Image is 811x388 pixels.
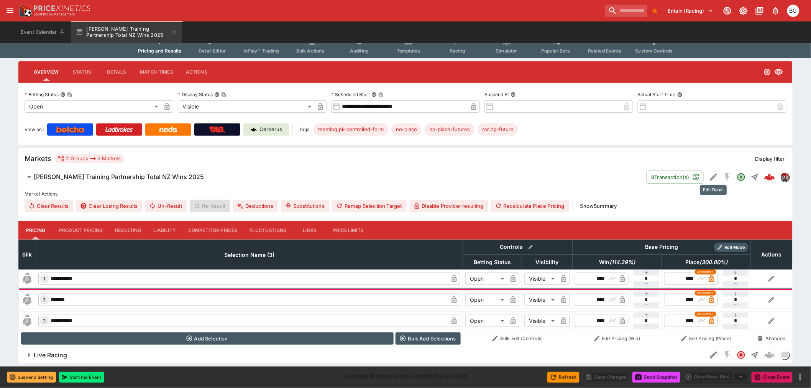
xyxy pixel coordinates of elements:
[109,221,147,240] button: Resulting
[721,348,734,362] button: SGM Disabled
[221,92,227,97] button: Copy To Clipboard
[465,258,519,267] span: Betting Status
[541,48,570,54] span: Popular Bets
[478,126,518,133] span: racing-future
[425,126,474,133] span: no-place-futures
[391,123,422,136] div: Betting Target: cerberus
[28,63,65,81] button: Overview
[299,123,310,136] label: Tags:
[378,92,384,97] button: Copy To Clipboard
[526,242,536,252] button: Bulk edit
[132,31,679,58] div: Event type filters
[18,221,53,240] button: Pricing
[145,200,186,212] span: Un-Result
[65,63,99,81] button: Status
[649,5,661,17] button: Bookmarks
[751,240,792,269] th: Actions
[632,372,680,383] button: Send Snapshot
[244,221,293,240] button: Fluctuations
[764,172,775,182] div: bfe002f4-bf5b-42e8-a3dd-7bf7261a30c5
[796,373,805,382] button: more
[410,200,488,212] button: Disable Provider resulting
[296,48,325,54] span: Bulk Actions
[524,315,558,327] div: Visible
[511,92,516,97] button: Suspend At
[647,171,704,184] button: 9Transaction(s)
[71,21,182,43] button: [PERSON_NAME] Training Partnership Total NZ Wins 2025
[53,221,109,240] button: Product Pricing
[190,200,230,212] span: Re-Result
[524,294,558,306] div: Visible
[34,351,67,359] h6: Live Racing
[752,372,793,383] button: Close Event
[233,200,278,212] button: Deductions
[25,91,59,98] p: Betting Status
[59,372,104,383] button: Start the Event
[677,92,683,97] button: Actual Start Time
[21,273,33,285] img: blank-silk.png
[697,312,714,317] span: Overridden
[19,240,36,269] th: Silk
[16,21,70,43] button: Event Calendar
[465,273,507,285] div: Open
[734,170,748,184] button: Open
[484,91,509,98] p: Suspend At
[25,200,73,212] button: Clear Results
[281,200,329,212] button: Substitutions
[787,5,800,17] div: Ben Grimstone
[707,348,721,362] button: Edit Detail
[21,294,33,306] img: blank-silk.png
[769,4,783,18] button: Notifications
[609,258,635,267] em: ( 114.29 %)
[527,258,567,267] span: Visibility
[178,91,213,98] p: Display Status
[397,48,420,54] span: Templates
[780,173,790,182] div: pricekinetics
[575,332,660,345] button: Edit Pricing (Win)
[332,200,407,212] button: Remap Selection Target
[34,5,90,11] img: PriceKinetics
[34,173,204,181] h6: [PERSON_NAME] Training Partnership Total NZ Wins 2025
[714,243,749,252] div: Show/hide Price Roll mode configuration.
[699,258,727,267] em: ( 300.00 %)
[700,185,727,195] div: Edit Detail
[591,258,644,267] span: Win(114.29%)
[17,3,32,18] img: PriceKinetics Logo
[781,173,789,181] img: pricekinetics
[753,332,790,345] button: Abandon
[179,63,214,81] button: Actions
[244,48,279,54] span: InPlay™ Trading
[76,200,142,212] button: Clear Losing Results
[57,154,121,163] div: 2 Groups 2 Markets
[748,170,762,184] button: Straight
[178,100,314,113] div: Visible
[21,332,394,345] button: Add Selection
[209,127,225,133] img: TabNZ
[737,350,746,360] svg: Closed
[18,347,707,363] button: Live Racing
[25,188,786,200] label: Market Actions
[21,315,33,327] img: blank-silk.png
[159,127,177,133] img: Neds
[785,2,802,19] button: Ben Grimstone
[56,127,84,133] img: Betcha
[243,123,289,136] a: Cerberus
[780,350,790,360] div: liveracing
[721,170,734,184] button: SGM Disabled
[199,48,226,54] span: Detail Editor
[216,250,283,260] span: Selection Name (3)
[67,92,72,97] button: Copy To Clipboard
[425,123,474,136] div: Betting Target: cerberus
[496,48,517,54] span: Simulator
[327,221,370,240] button: Price Limits
[722,244,749,251] span: Roll Mode
[764,172,775,182] img: logo-cerberus--red.svg
[25,123,44,136] label: View on :
[331,91,370,98] p: Scheduled Start
[491,200,569,212] button: Recalculate Place Pricing
[34,13,75,16] img: Sportsbook Management
[642,242,681,252] div: Base Pricing
[214,92,220,97] button: Display StatusCopy To Clipboard
[463,240,573,255] th: Controls
[605,5,647,17] input: search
